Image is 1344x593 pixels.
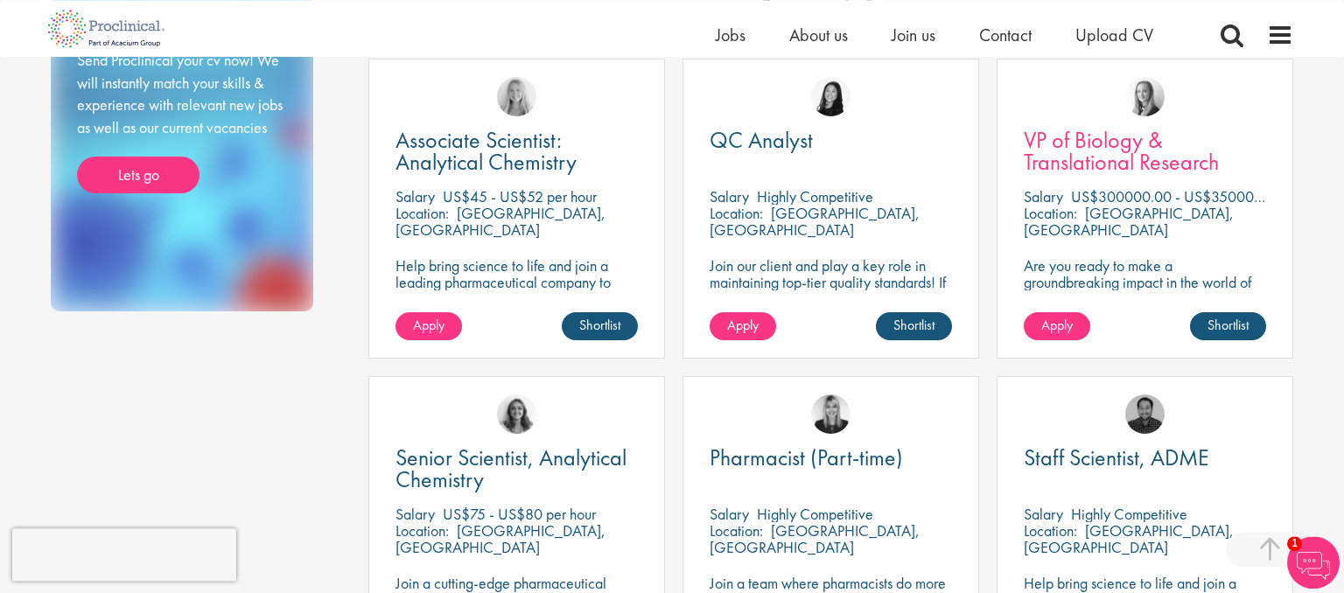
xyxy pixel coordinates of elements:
[979,24,1032,46] a: Contact
[395,257,638,340] p: Help bring science to life and join a leading pharmaceutical company to play a key role in delive...
[395,447,638,491] a: Senior Scientist, Analytical Chemistry
[876,312,952,340] a: Shortlist
[710,443,903,472] span: Pharmacist (Part-time)
[1024,129,1266,173] a: VP of Biology & Translational Research
[1024,312,1090,340] a: Apply
[716,24,745,46] a: Jobs
[1024,203,1077,223] span: Location:
[811,77,850,116] img: Numhom Sudsok
[710,129,952,151] a: QC Analyst
[1024,125,1219,177] span: VP of Biology & Translational Research
[1024,447,1266,469] a: Staff Scientist, ADME
[395,312,462,340] a: Apply
[1024,203,1234,240] p: [GEOGRAPHIC_DATA], [GEOGRAPHIC_DATA]
[1071,504,1187,524] p: Highly Competitive
[1024,443,1209,472] span: Staff Scientist, ADME
[710,203,763,223] span: Location:
[395,186,435,206] span: Salary
[443,186,597,206] p: US$45 - US$52 per hour
[395,129,638,173] a: Associate Scientist: Analytical Chemistry
[395,203,449,223] span: Location:
[811,394,850,434] img: Janelle Jones
[1075,24,1153,46] a: Upload CV
[1125,77,1165,116] img: Sofia Amark
[710,504,749,524] span: Salary
[497,394,536,434] img: Jackie Cerchio
[710,203,920,240] p: [GEOGRAPHIC_DATA], [GEOGRAPHIC_DATA]
[1190,312,1266,340] a: Shortlist
[497,77,536,116] img: Shannon Briggs
[1287,536,1302,551] span: 1
[710,186,749,206] span: Salary
[1125,394,1165,434] img: Mike Raletz
[1024,504,1063,524] span: Salary
[395,520,605,557] p: [GEOGRAPHIC_DATA], [GEOGRAPHIC_DATA]
[413,316,444,334] span: Apply
[757,186,873,206] p: Highly Competitive
[1024,520,1234,557] p: [GEOGRAPHIC_DATA], [GEOGRAPHIC_DATA]
[77,157,199,193] a: Lets go
[395,203,605,240] p: [GEOGRAPHIC_DATA], [GEOGRAPHIC_DATA]
[710,520,920,557] p: [GEOGRAPHIC_DATA], [GEOGRAPHIC_DATA]
[892,24,935,46] a: Join us
[710,125,813,155] span: QC Analyst
[443,504,596,524] p: US$75 - US$80 per hour
[1041,316,1073,334] span: Apply
[395,520,449,541] span: Location:
[710,520,763,541] span: Location:
[710,312,776,340] a: Apply
[12,528,236,581] iframe: reCAPTCHA
[710,257,952,340] p: Join our client and play a key role in maintaining top-tier quality standards! If you have a keen...
[710,447,952,469] a: Pharmacist (Part-time)
[1287,536,1340,589] img: Chatbot
[77,49,287,193] div: Send Proclinical your cv now! We will instantly match your skills & experience with relevant new ...
[789,24,848,46] a: About us
[395,443,626,494] span: Senior Scientist, Analytical Chemistry
[1024,520,1077,541] span: Location:
[727,316,759,334] span: Apply
[395,125,577,177] span: Associate Scientist: Analytical Chemistry
[1024,257,1266,340] p: Are you ready to make a groundbreaking impact in the world of biotechnology? Join a growing compa...
[757,504,873,524] p: Highly Competitive
[395,504,435,524] span: Salary
[562,312,638,340] a: Shortlist
[1024,186,1063,206] span: Salary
